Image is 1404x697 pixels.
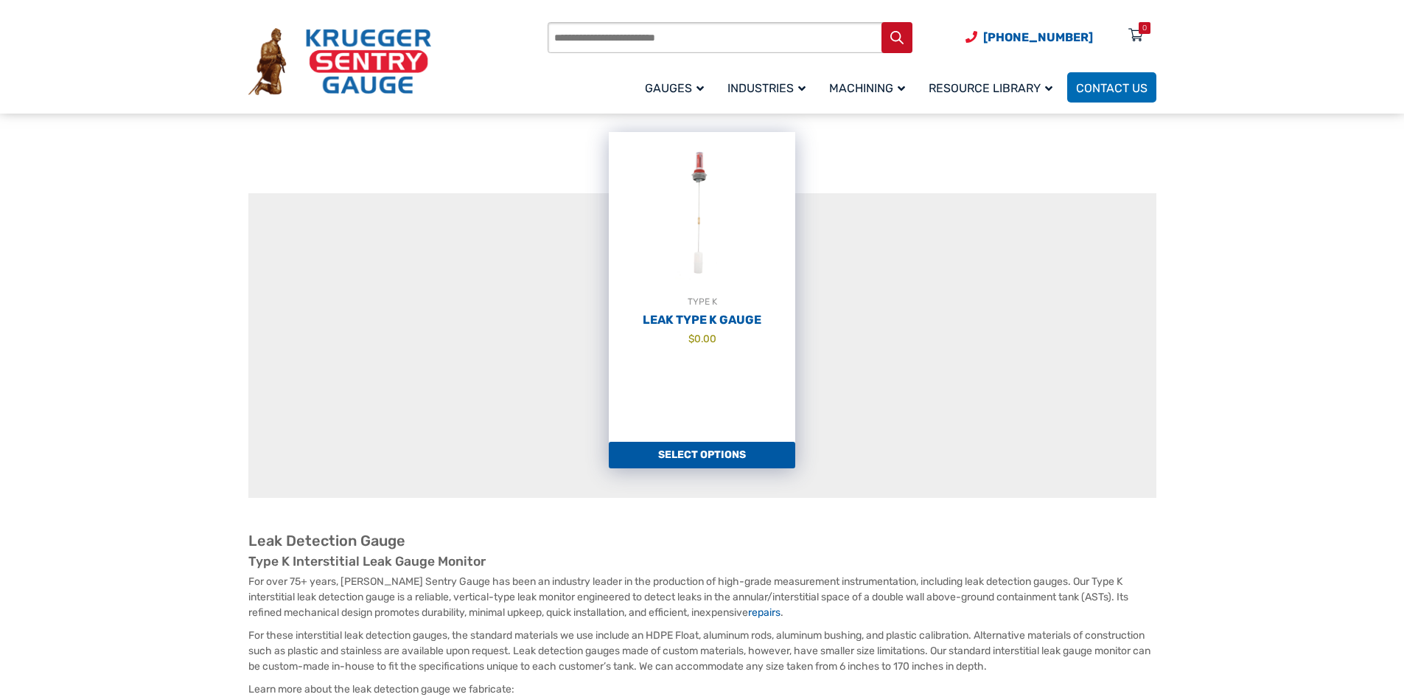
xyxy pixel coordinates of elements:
span: Contact Us [1076,81,1148,95]
span: Industries [727,81,806,95]
span: Machining [829,81,905,95]
h2: Leak Type K Gauge [609,313,795,327]
a: Contact Us [1067,72,1156,103]
span: [PHONE_NUMBER] [983,30,1093,44]
span: Gauges [645,81,704,95]
h3: Type K Interstitial Leak Gauge Monitor [248,554,1156,570]
img: Leak Detection Gauge [609,132,795,294]
p: For over 75+ years, [PERSON_NAME] Sentry Gauge has been an industry leader in the production of h... [248,574,1156,620]
bdi: 0.00 [688,333,716,344]
a: Resource Library [920,70,1067,105]
p: Learn more about the leak detection gauge we fabricate: [248,682,1156,697]
a: Machining [820,70,920,105]
p: For these interstitial leak detection gauges, the standard materials we use include an HDPE Float... [248,628,1156,674]
h2: Leak Detection Gauge [248,532,1156,550]
a: Phone Number (920) 434-8860 [965,28,1093,46]
a: Gauges [636,70,719,105]
div: TYPE K [609,294,795,309]
a: TYPE KLeak Type K Gauge $0.00 [609,132,795,442]
img: Krueger Sentry Gauge [248,28,431,96]
a: Industries [719,70,820,105]
span: $ [688,333,694,344]
span: Resource Library [929,81,1052,95]
a: repairs [748,606,780,619]
a: Add to cart: “Leak Type K Gauge” [609,442,795,468]
div: 0 [1142,22,1147,34]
